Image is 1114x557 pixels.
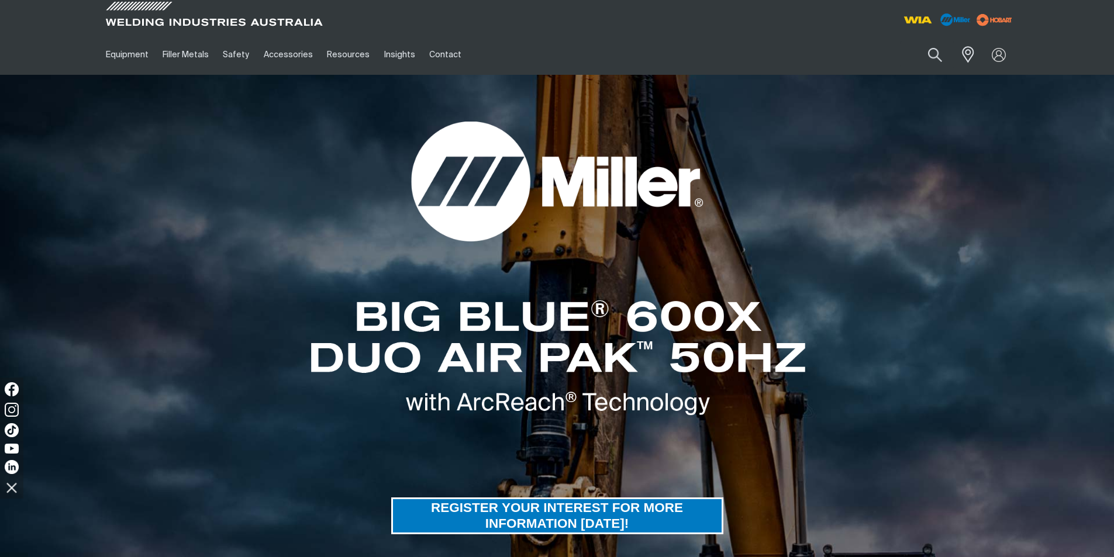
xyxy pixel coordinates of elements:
img: Facebook [5,382,19,396]
input: Product name or item number... [900,41,954,68]
a: Resources [320,34,377,75]
a: Insights [377,34,422,75]
img: YouTube [5,444,19,454]
img: hide socials [2,478,22,497]
span: REGISTER YOUR INTEREST FOR MORE INFORMATION [DATE]! [393,497,722,534]
nav: Main [99,34,787,75]
img: Miller BIG BLUE® 600X DUO AIR PAK™ 50HZ with ArcReach® Technology [294,300,820,416]
a: Safety [216,34,256,75]
a: REGISTER YOUR INTEREST FOR MORE INFORMATION TODAY! [391,497,723,534]
img: LinkedIn [5,460,19,474]
a: Accessories [257,34,320,75]
a: Contact [422,34,468,75]
button: Search products [915,41,955,68]
a: Filler Metals [156,34,216,75]
img: TikTok [5,423,19,437]
a: Equipment [99,34,156,75]
img: miller [973,11,1016,29]
img: Instagram [5,403,19,417]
